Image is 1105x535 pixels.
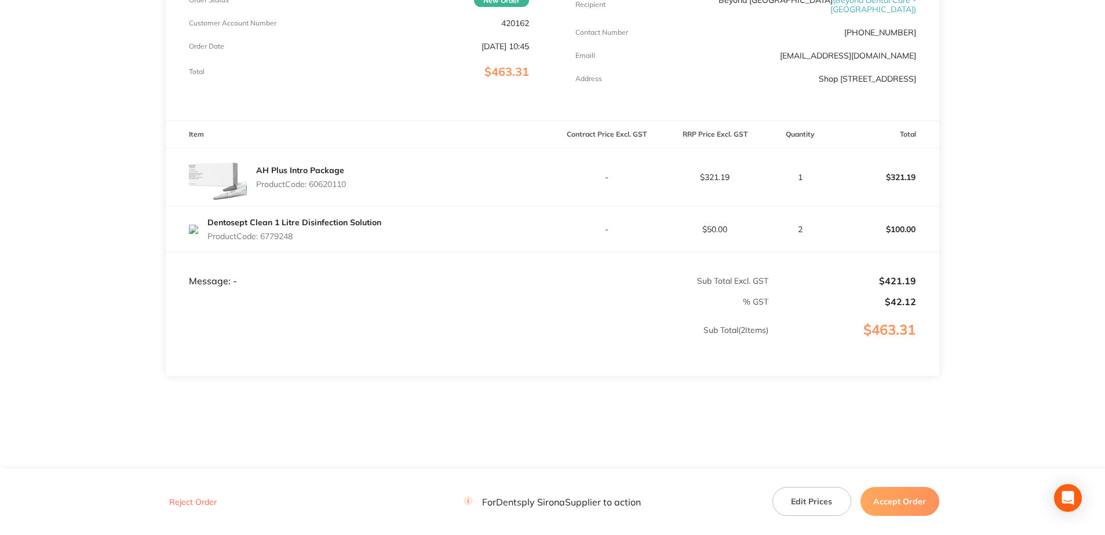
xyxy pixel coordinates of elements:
[575,52,595,60] p: Emaill
[844,28,916,37] p: [PHONE_NUMBER]
[780,50,916,61] a: [EMAIL_ADDRESS][DOMAIN_NAME]
[166,325,768,358] p: Sub Total ( 2 Items)
[661,121,769,148] th: RRP Price Excl. GST
[484,64,529,79] span: $463.31
[661,173,768,182] p: $321.19
[207,217,381,228] a: Dentosept Clean 1 Litre Disinfection Solution
[661,225,768,234] p: $50.00
[772,487,851,516] button: Edit Prices
[832,215,939,243] p: $100.00
[464,496,641,507] p: For Dentsply Sirona Supplier to action
[189,148,247,206] img: MGsyaDR2dA
[770,296,916,307] p: $42.12
[166,121,552,148] th: Item
[166,297,768,306] p: % GST
[207,232,381,241] p: Product Code: 6779248
[553,173,660,182] p: -
[501,19,529,28] p: 420162
[770,322,939,361] p: $463.31
[860,487,939,516] button: Accept Order
[770,276,916,286] p: $421.19
[553,225,660,234] p: -
[189,42,224,50] p: Order Date
[769,121,831,148] th: Quantity
[166,497,220,507] button: Reject Order
[552,121,661,148] th: Contract Price Excl. GST
[256,179,346,189] p: Product Code: 60620110
[189,225,198,234] img: cmticXk4OA
[819,74,916,83] p: Shop [STREET_ADDRESS]
[770,173,830,182] p: 1
[482,42,529,51] p: [DATE] 10:45
[832,163,939,191] p: $321.19
[575,28,628,36] p: Contact Number
[770,225,830,234] p: 2
[575,75,602,83] p: Address
[1054,484,1082,512] div: Open Intercom Messenger
[256,165,344,175] a: AH Plus Intro Package
[831,121,939,148] th: Total
[166,252,552,287] td: Message: -
[189,19,276,27] p: Customer Account Number
[553,276,768,285] p: Sub Total Excl. GST
[575,1,606,9] p: Recipient
[189,68,205,76] p: Total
